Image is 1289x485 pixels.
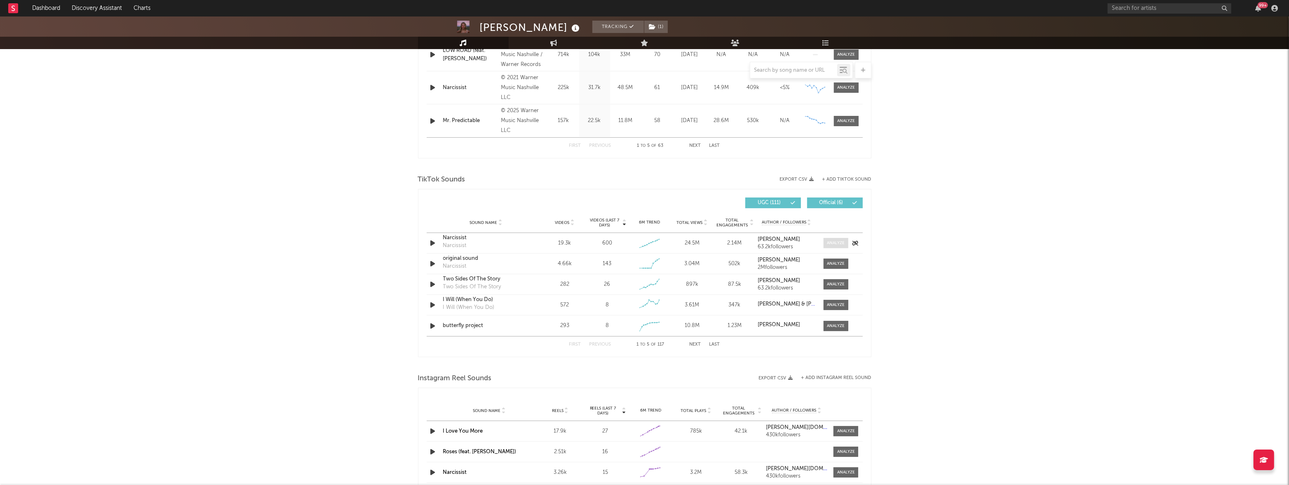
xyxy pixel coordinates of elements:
div: [DATE] [676,51,704,59]
div: 28.6M [708,117,735,125]
div: 6M Trend [630,219,669,226]
div: 42.1k [721,427,762,436]
span: UGC ( 111 ) [751,200,789,205]
div: <5% [771,84,799,92]
div: 282 [546,280,584,289]
div: N/A [771,117,799,125]
div: 22.5k [581,117,608,125]
a: Narcissist [443,234,529,242]
a: [PERSON_NAME] [758,322,815,328]
div: Narcissist [443,242,467,250]
div: N/A [740,51,767,59]
div: 293 [546,322,584,330]
button: First [569,144,581,148]
button: UGC(111) [745,198,801,208]
div: 157k [550,117,577,125]
a: Roses (feat. [PERSON_NAME]) [443,449,517,454]
div: 2.51k [540,448,581,456]
div: 27 [585,427,626,436]
div: 24.5M [673,239,711,247]
span: Total Plays [681,408,706,413]
a: [PERSON_NAME] [758,237,815,242]
div: 2M followers [758,265,815,271]
button: Previous [589,144,611,148]
div: 785k [675,427,716,436]
strong: [PERSON_NAME] [758,237,800,242]
div: 143 [603,260,611,268]
input: Search for artists [1108,3,1231,14]
a: [PERSON_NAME] & [PERSON_NAME] [758,301,815,307]
input: Search by song name or URL [750,67,837,74]
strong: [PERSON_NAME] [758,278,800,283]
div: 11.8M [612,117,639,125]
div: [DATE] [676,84,704,92]
a: Two Sides Of The Story [443,275,529,283]
span: of [651,343,656,346]
a: LOW ROAD (feat. [PERSON_NAME]) [443,47,497,63]
strong: [PERSON_NAME][DOMAIN_NAME][PERSON_NAME] [766,425,895,430]
span: Author / Followers [762,220,806,225]
div: 104k [581,51,608,59]
a: I Love You More [443,428,483,434]
div: 4.66k [546,260,584,268]
span: Sound Name [470,220,498,225]
div: 58.3k [721,469,762,477]
button: Previous [589,342,611,347]
div: 2.14M [715,239,754,247]
a: [PERSON_NAME] [758,257,815,263]
div: 48.5M [612,84,639,92]
div: 26 [604,280,610,289]
button: + Add Instagram Reel Sound [801,376,871,380]
a: I Will (When You Do) [443,296,529,304]
div: 99 + [1258,2,1268,8]
div: butterfly project [443,322,529,330]
div: [PERSON_NAME] [480,21,582,34]
span: Reels [552,408,563,413]
button: Official(6) [807,198,863,208]
button: Export CSV [780,177,814,182]
div: 572 [546,301,584,309]
div: 3.61M [673,301,711,309]
button: First [569,342,581,347]
strong: [PERSON_NAME] [758,322,800,327]
strong: [PERSON_NAME] & [PERSON_NAME] [758,301,849,307]
button: Next [690,144,701,148]
span: Total Views [676,220,702,225]
div: 70 [643,51,672,59]
div: 3.04M [673,260,711,268]
span: of [652,144,657,148]
div: 17.9k [540,427,581,436]
div: N/A [708,51,735,59]
div: 19.3k [546,239,584,247]
button: Export CSV [759,376,793,381]
button: Tracking [592,21,644,33]
div: N/A [771,51,799,59]
div: 409k [740,84,767,92]
div: 10.8M [673,322,711,330]
div: 897k [673,280,711,289]
span: Total Engagements [721,406,757,416]
button: + Add TikTok Sound [822,177,871,182]
span: Official ( 6 ) [812,200,850,205]
button: (1) [644,21,668,33]
div: 347k [715,301,754,309]
div: 58 [643,117,672,125]
a: [PERSON_NAME][DOMAIN_NAME][PERSON_NAME] [766,466,828,472]
strong: [PERSON_NAME][DOMAIN_NAME][PERSON_NAME] [766,466,895,471]
div: © 2025 Warner Music Nashville LLC [501,106,546,136]
span: to [641,144,646,148]
div: 430k followers [766,432,828,438]
a: Mr. Predictable [443,117,497,125]
span: Total Engagements [715,218,749,228]
div: 63.2k followers [758,285,815,291]
a: original sound [443,254,529,263]
button: 99+ [1255,5,1261,12]
div: 87.5k [715,280,754,289]
span: Videos (last 7 days) [588,218,621,228]
span: Videos [555,220,570,225]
